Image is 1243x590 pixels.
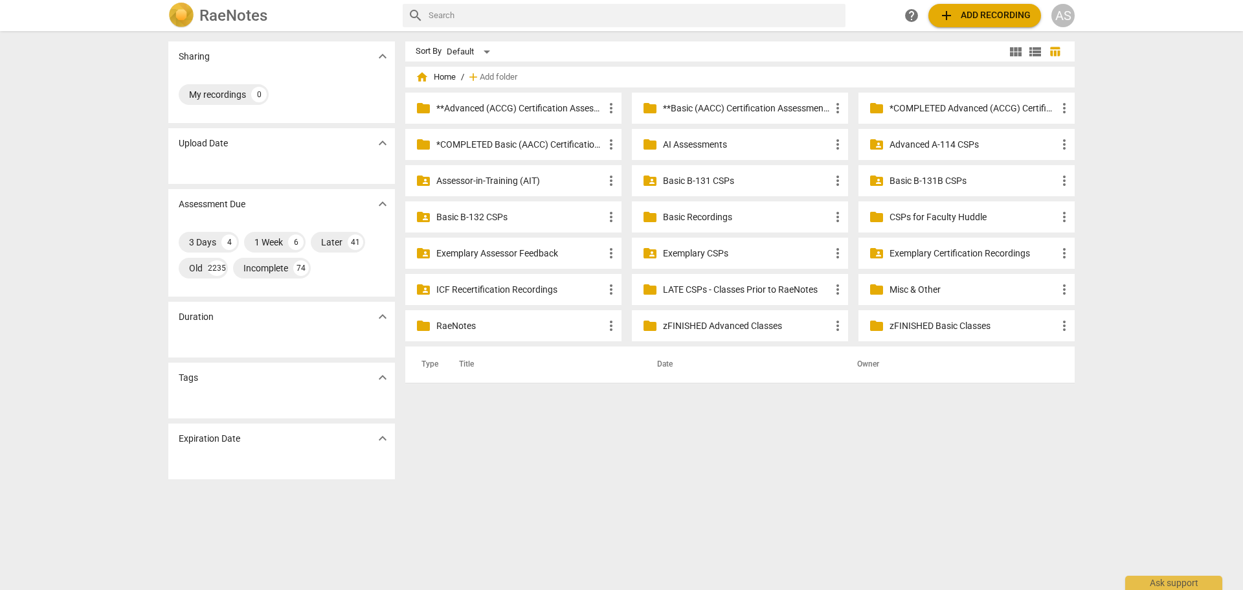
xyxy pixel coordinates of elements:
[416,71,429,84] span: home
[321,236,342,249] div: Later
[221,234,237,250] div: 4
[830,173,845,188] span: more_vert
[179,310,214,324] p: Duration
[890,138,1057,152] p: Advanced A-114 CSPs
[373,133,392,153] button: Show more
[436,283,603,297] p: ICF Recertification Recordings
[375,309,390,324] span: expand_more
[436,319,603,333] p: RaeNotes
[1027,44,1043,60] span: view_list
[373,307,392,326] button: Show more
[436,247,603,260] p: Exemplary Assessor Feedback
[436,174,603,188] p: Assessor-in-Training (AIT)
[890,102,1057,115] p: *COMPLETED Advanced (ACCG) Certification Assessments
[375,135,390,151] span: expand_more
[663,247,830,260] p: Exemplary CSPs
[416,245,431,261] span: folder_shared
[900,4,923,27] a: Help
[168,3,194,28] img: Logo
[254,236,283,249] div: 1 Week
[179,371,198,385] p: Tags
[199,6,267,25] h2: RaeNotes
[830,100,845,116] span: more_vert
[1051,4,1075,27] div: AS
[890,283,1057,297] p: Misc & Other
[1045,42,1064,62] button: Table view
[373,194,392,214] button: Show more
[443,346,642,383] th: Title
[642,137,658,152] span: folder
[890,174,1057,188] p: Basic B-131B CSPs
[830,209,845,225] span: more_vert
[1025,42,1045,62] button: List view
[663,138,830,152] p: AI Assessments
[375,370,390,385] span: expand_more
[603,282,619,297] span: more_vert
[939,8,1031,23] span: Add recording
[189,236,216,249] div: 3 Days
[411,346,443,383] th: Type
[179,432,240,446] p: Expiration Date
[603,100,619,116] span: more_vert
[663,210,830,224] p: Basic Recordings
[436,138,603,152] p: *COMPLETED Basic (AACC) Certification Assessments
[416,282,431,297] span: folder_shared
[416,71,456,84] span: Home
[1057,137,1072,152] span: more_vert
[416,173,431,188] span: folder_shared
[461,73,464,82] span: /
[416,47,442,56] div: Sort By
[189,88,246,101] div: My recordings
[447,41,495,62] div: Default
[642,100,658,116] span: folder
[243,262,288,275] div: Incomplete
[830,245,845,261] span: more_vert
[642,282,658,297] span: folder
[1057,100,1072,116] span: more_vert
[429,5,840,26] input: Search
[642,245,658,261] span: folder_shared
[1057,318,1072,334] span: more_vert
[603,173,619,188] span: more_vert
[869,245,884,261] span: folder_shared
[251,87,267,102] div: 0
[408,8,423,23] span: search
[830,318,845,334] span: more_vert
[890,210,1057,224] p: CSPs for Faculty Huddle
[603,137,619,152] span: more_vert
[642,209,658,225] span: folder
[869,209,884,225] span: folder
[348,234,363,250] div: 41
[436,102,603,115] p: **Advanced (ACCG) Certification Assessments
[375,196,390,212] span: expand_more
[1057,282,1072,297] span: more_vert
[436,210,603,224] p: Basic B-132 CSPs
[1008,44,1024,60] span: view_module
[416,100,431,116] span: folder
[869,282,884,297] span: folder
[288,234,304,250] div: 6
[179,137,228,150] p: Upload Date
[416,318,431,334] span: folder
[904,8,919,23] span: help
[416,137,431,152] span: folder
[603,209,619,225] span: more_vert
[603,245,619,261] span: more_vert
[890,247,1057,260] p: Exemplary Certification Recordings
[179,198,245,211] p: Assessment Due
[869,318,884,334] span: folder
[842,346,1061,383] th: Owner
[375,431,390,446] span: expand_more
[869,173,884,188] span: folder_shared
[1057,245,1072,261] span: more_vert
[375,49,390,64] span: expand_more
[890,319,1057,333] p: zFINISHED Basic Classes
[603,318,619,334] span: more_vert
[830,137,845,152] span: more_vert
[168,3,392,28] a: LogoRaeNotes
[1057,209,1072,225] span: more_vert
[373,368,392,387] button: Show more
[642,318,658,334] span: folder
[1057,173,1072,188] span: more_vert
[480,73,517,82] span: Add folder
